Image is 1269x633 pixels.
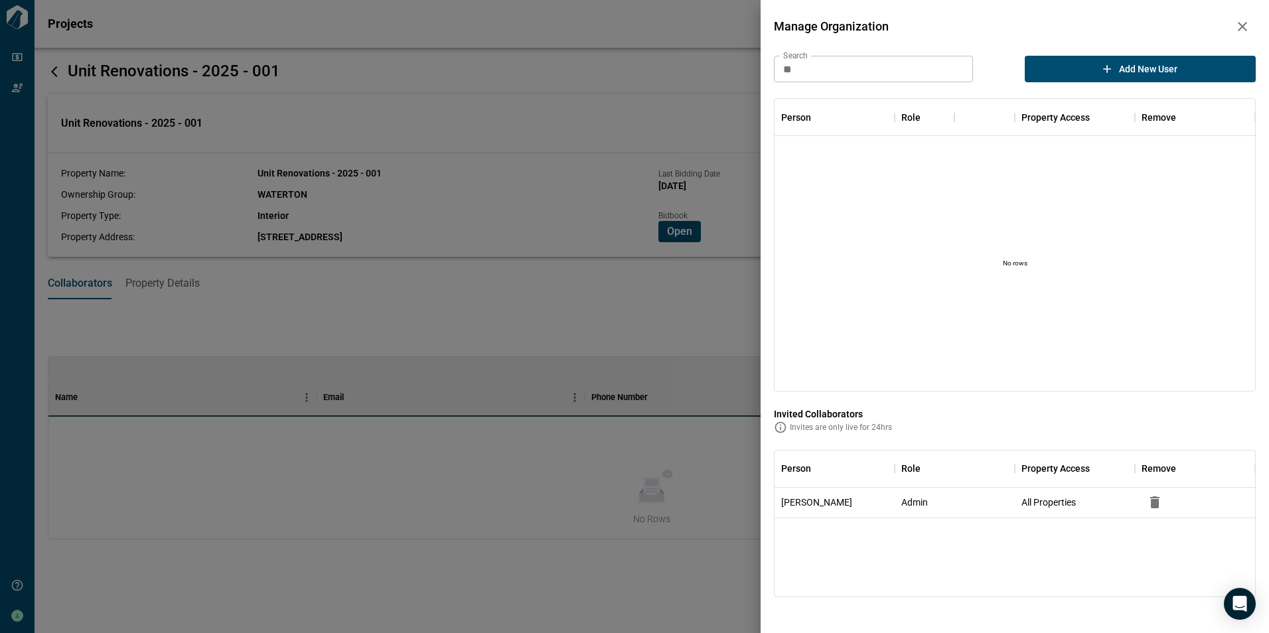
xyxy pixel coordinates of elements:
button: Sort [811,459,830,478]
span: Invites are only live for 24hrs [790,422,892,433]
div: Remove [1135,99,1255,136]
div: Role [901,99,921,136]
button: Sort [811,108,830,127]
div: Remove [1142,99,1176,136]
button: Sort [1090,459,1108,478]
div: No rows [775,136,1255,391]
div: Property Access [1015,99,1135,136]
span: Manage Organization [774,20,1229,33]
button: Sort [1176,108,1195,127]
div: Remove [1142,450,1176,487]
label: Search [783,50,808,61]
button: Sort [921,108,939,127]
div: Role [895,99,954,136]
button: Sort [1176,459,1195,478]
div: Person [781,99,811,136]
div: Remove [1135,450,1255,487]
div: Role [895,450,1015,487]
span: All Properties [1021,496,1076,509]
div: Person [781,450,811,487]
div: Role [901,450,921,487]
div: Open Intercom Messenger [1224,588,1256,620]
button: Sort [1090,108,1108,127]
button: Sort [921,459,939,478]
div: Person [775,99,895,136]
span: Admin [901,496,928,509]
span: Add new user [1119,62,1177,76]
span: Invited Collaborators [774,407,1256,421]
div: Property Access [1015,450,1135,487]
div: Property Access [1021,99,1090,136]
button: Add new user [1025,56,1256,82]
div: Person [775,450,895,487]
div: Property Access [1021,450,1090,487]
span: [PERSON_NAME] [781,496,852,509]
